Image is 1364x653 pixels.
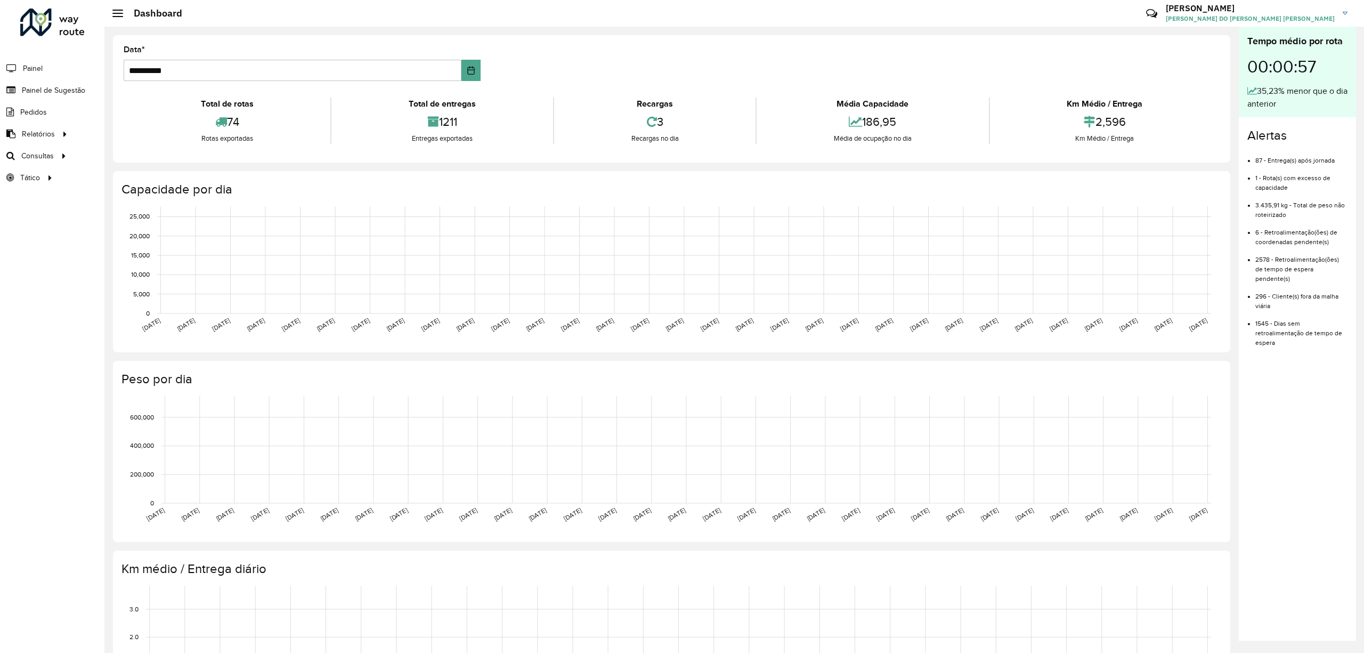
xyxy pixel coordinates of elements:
text: [DATE] [632,506,652,522]
text: [DATE] [1154,506,1174,522]
span: Painel de Sugestão [22,85,85,96]
span: Tático [20,172,40,183]
text: [DATE] [769,317,790,332]
text: [DATE] [1153,317,1173,332]
h4: Peso por dia [121,372,1220,387]
li: 1 - Rota(s) com excesso de capacidade [1255,165,1347,192]
text: [DATE] [734,317,754,332]
text: [DATE] [319,506,339,522]
text: [DATE] [1188,317,1208,332]
text: [DATE] [145,506,166,522]
text: [DATE] [527,506,548,522]
text: [DATE] [315,317,336,332]
text: [DATE] [804,317,824,332]
text: [DATE] [1014,506,1035,522]
h4: Alertas [1247,128,1347,143]
text: [DATE] [455,317,475,332]
text: [DATE] [1013,317,1034,332]
text: [DATE] [979,506,1000,522]
text: [DATE] [944,317,964,332]
text: [DATE] [630,317,650,332]
a: Contato Rápido [1140,2,1163,25]
li: 3.435,91 kg - Total de peso não roteirizado [1255,192,1347,220]
text: [DATE] [525,317,545,332]
div: 1211 [334,110,550,133]
text: 0 [150,499,154,506]
div: Recargas no dia [557,133,753,144]
text: [DATE] [1118,506,1139,522]
div: 00:00:57 [1247,49,1347,85]
span: Painel [23,63,43,74]
h4: Km médio / Entrega diário [121,561,1220,577]
text: [DATE] [385,317,405,332]
h3: [PERSON_NAME] [1166,3,1335,13]
text: [DATE] [560,317,580,332]
div: Média de ocupação no dia [759,133,986,144]
text: [DATE] [702,506,722,522]
text: [DATE] [493,506,513,522]
text: [DATE] [281,317,301,332]
div: Total de entregas [334,98,550,110]
div: 3 [557,110,753,133]
text: [DATE] [215,506,235,522]
text: [DATE] [1084,506,1104,522]
text: [DATE] [351,317,371,332]
div: 186,95 [759,110,986,133]
label: Data [124,43,145,56]
text: [DATE] [563,506,583,522]
text: [DATE] [945,506,965,522]
text: [DATE] [597,506,618,522]
text: [DATE] [176,317,196,332]
div: 2,596 [993,110,1217,133]
text: [DATE] [1049,506,1069,522]
text: 25,000 [129,213,150,220]
text: 200,000 [130,471,154,478]
text: [DATE] [1083,317,1103,332]
text: [DATE] [141,317,161,332]
text: [DATE] [736,506,757,522]
li: 296 - Cliente(s) fora da malha viária [1255,284,1347,311]
text: [DATE] [806,506,826,522]
div: Média Capacidade [759,98,986,110]
text: [DATE] [771,506,791,522]
text: 0 [146,310,150,317]
text: [DATE] [354,506,374,522]
div: 35,23% menor que o dia anterior [1247,85,1347,110]
text: [DATE] [1049,317,1069,332]
text: [DATE] [979,317,999,332]
text: [DATE] [388,506,409,522]
li: 1545 - Dias sem retroalimentação de tempo de espera [1255,311,1347,348]
text: [DATE] [840,506,860,522]
button: Choose Date [461,60,481,81]
h2: Dashboard [123,7,182,19]
li: 6 - Retroalimentação(ões) de coordenadas pendente(s) [1255,220,1347,247]
li: 2578 - Retroalimentação(ões) de tempo de espera pendente(s) [1255,247,1347,284]
text: [DATE] [490,317,510,332]
text: [DATE] [458,506,478,522]
text: [DATE] [839,317,859,332]
div: Km Médio / Entrega [993,133,1217,144]
text: [DATE] [424,506,444,522]
text: 20,000 [129,232,150,239]
text: [DATE] [250,506,270,522]
text: [DATE] [910,506,930,522]
text: 2.0 [129,633,139,640]
text: [DATE] [1188,506,1208,522]
text: [DATE] [595,317,615,332]
span: Pedidos [20,107,47,118]
text: [DATE] [285,506,305,522]
text: [DATE] [874,317,894,332]
text: [DATE] [420,317,441,332]
text: 400,000 [130,442,154,449]
div: Tempo médio por rota [1247,34,1347,49]
text: [DATE] [664,317,685,332]
div: 74 [126,110,328,133]
span: [PERSON_NAME] DO [PERSON_NAME] [PERSON_NAME] [1166,14,1335,23]
span: Consultas [21,150,54,162]
div: Rotas exportadas [126,133,328,144]
text: [DATE] [246,317,266,332]
text: 600,000 [130,414,154,421]
div: Total de rotas [126,98,328,110]
text: [DATE] [1118,317,1139,332]
span: Relatórios [22,128,55,140]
